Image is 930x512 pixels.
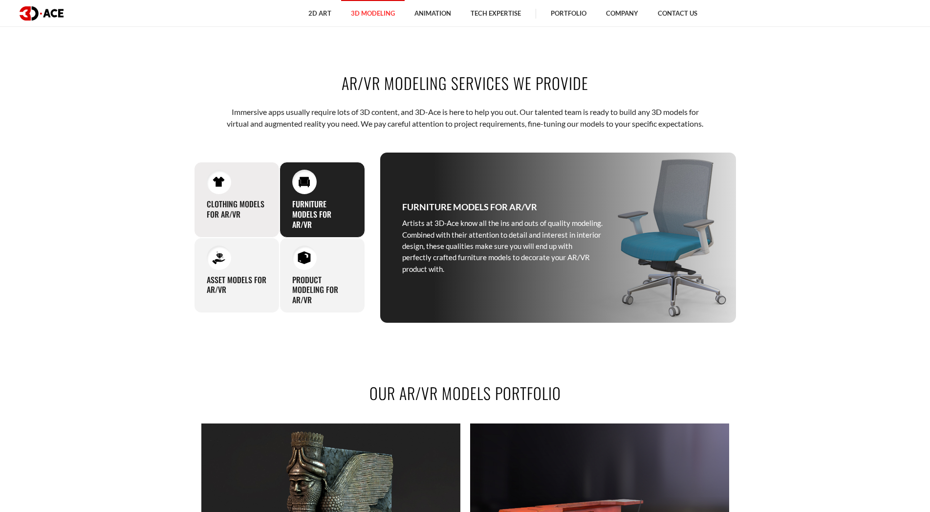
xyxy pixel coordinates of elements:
h3: Clothing Models for AR/VR [207,199,267,220]
h3: Product modeling for AR/VR [292,275,352,305]
h3: Furniture models for AR/VR [402,200,537,214]
h3: Asset models for AR/VR [207,275,267,295]
p: Immersive apps usually require lots of 3D content, and 3D-Ace is here to help you out. Our talent... [224,106,706,130]
h3: Furniture models for AR/VR [292,199,352,229]
h2: OUR AR/VR MODELS PORTFOLIO [194,382,736,404]
h2: AR/VR Modeling Services We Provide [194,72,736,94]
img: Product modeling for AR/VR [298,251,311,264]
img: Asset models for AR/VR [212,251,225,264]
p: Artists at 3D-Ace know all the ins and outs of quality modeling. Combined with their attention to... [402,218,603,275]
img: Clothing Models for AR/VR [212,176,225,189]
img: logo dark [20,6,64,21]
img: Furniture models for AR/VR [298,176,311,189]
